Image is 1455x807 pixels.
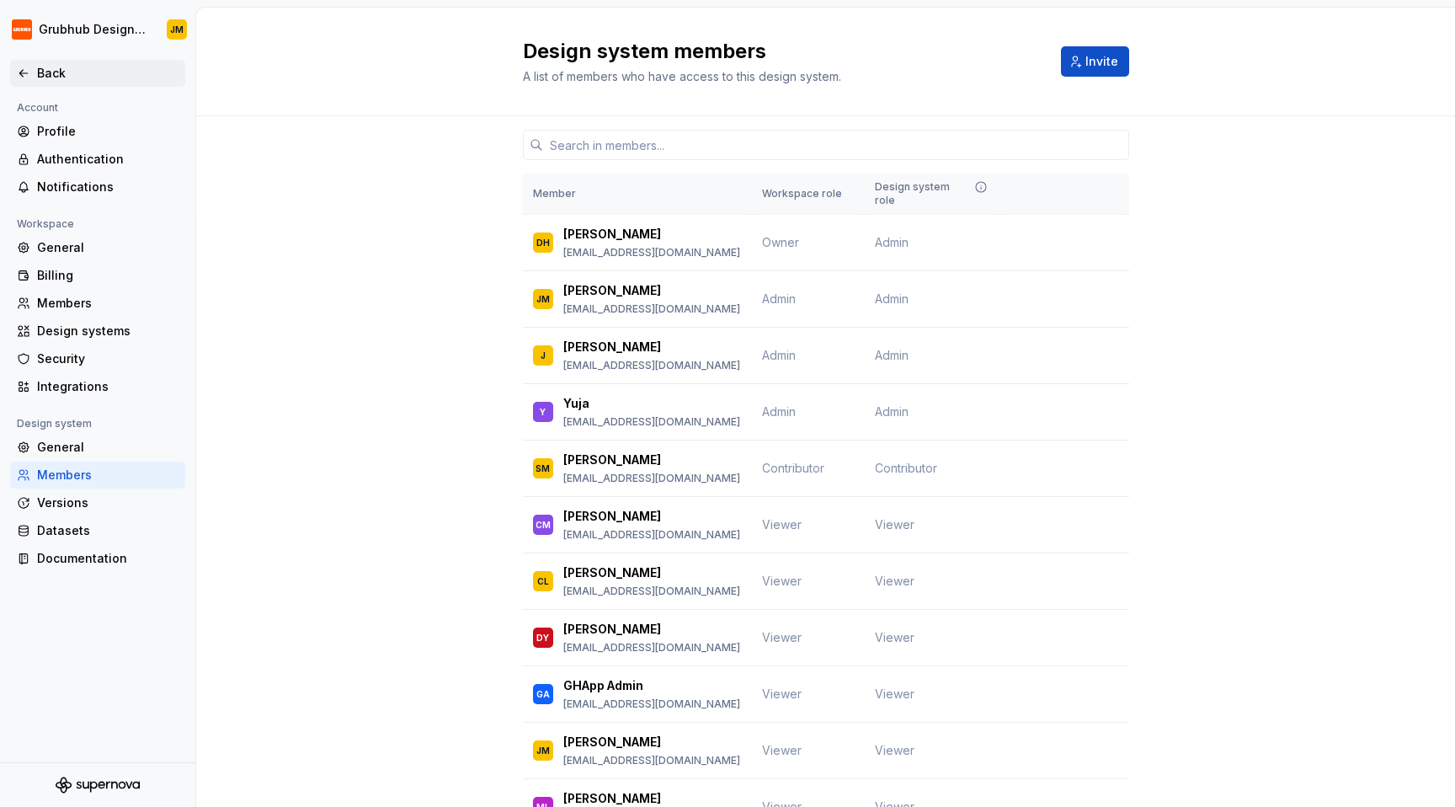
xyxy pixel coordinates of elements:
th: Workspace role [752,174,865,215]
p: [PERSON_NAME] [563,226,661,243]
a: Documentation [10,545,185,572]
a: Design systems [10,318,185,345]
span: Contributor [875,460,937,477]
span: Viewer [875,742,914,759]
div: Design system role [875,180,991,207]
div: General [37,239,179,256]
button: Grubhub Design SystemJM [3,11,192,48]
div: CL [537,573,549,590]
a: Versions [10,489,185,516]
p: [PERSON_NAME] [563,734,661,751]
span: Viewer [875,516,914,533]
div: GA [536,686,550,703]
div: Workspace [10,214,81,234]
p: [EMAIL_ADDRESS][DOMAIN_NAME] [563,585,740,598]
a: Profile [10,118,185,145]
a: Billing [10,262,185,289]
a: Security [10,345,185,372]
span: Viewer [762,517,802,532]
div: J [541,347,546,364]
div: Y [540,403,546,420]
p: [EMAIL_ADDRESS][DOMAIN_NAME] [563,641,740,655]
span: Admin [762,291,796,306]
div: Authentication [37,151,179,168]
div: CM [536,516,551,533]
img: 4e8d6f31-f5cf-47b4-89aa-e4dec1dc0822.png [12,19,32,40]
p: [EMAIL_ADDRESS][DOMAIN_NAME] [563,754,740,767]
span: Viewer [762,630,802,644]
p: Yuja [563,395,589,412]
span: Admin [875,403,909,420]
a: Members [10,462,185,489]
span: Owner [762,235,799,249]
div: Profile [37,123,179,140]
div: Design systems [37,323,179,339]
div: General [37,439,179,456]
div: Account [10,98,65,118]
a: General [10,234,185,261]
span: Admin [762,404,796,419]
div: JM [536,291,550,307]
span: A list of members who have access to this design system. [523,69,841,83]
div: Integrations [37,378,179,395]
a: General [10,434,185,461]
span: Viewer [762,687,802,701]
span: Contributor [762,461,824,475]
div: JM [536,742,550,759]
p: [PERSON_NAME] [563,452,661,468]
p: [EMAIL_ADDRESS][DOMAIN_NAME] [563,528,740,542]
a: Integrations [10,373,185,400]
span: Admin [875,291,909,307]
a: Authentication [10,146,185,173]
input: Search in members... [543,130,1129,160]
span: Admin [875,347,909,364]
span: Viewer [875,686,914,703]
p: [PERSON_NAME] [563,339,661,355]
p: [EMAIL_ADDRESS][DOMAIN_NAME] [563,472,740,485]
div: Grubhub Design System [39,21,147,38]
div: JM [170,23,184,36]
p: [EMAIL_ADDRESS][DOMAIN_NAME] [563,415,740,429]
a: Members [10,290,185,317]
button: Invite [1061,46,1129,77]
p: [PERSON_NAME] [563,564,661,581]
div: Billing [37,267,179,284]
span: Viewer [762,574,802,588]
p: [EMAIL_ADDRESS][DOMAIN_NAME] [563,359,740,372]
p: [PERSON_NAME] [563,621,661,638]
div: DH [536,234,550,251]
p: [PERSON_NAME] [563,790,661,807]
div: Datasets [37,522,179,539]
span: Admin [762,348,796,362]
span: Viewer [762,743,802,757]
span: Viewer [875,573,914,590]
span: Admin [875,234,909,251]
p: [EMAIL_ADDRESS][DOMAIN_NAME] [563,246,740,259]
h2: Design system members [523,38,1041,65]
div: Security [37,350,179,367]
a: Datasets [10,517,185,544]
div: DY [536,629,549,646]
p: [EMAIL_ADDRESS][DOMAIN_NAME] [563,302,740,316]
div: Documentation [37,550,179,567]
div: Notifications [37,179,179,195]
div: Back [37,65,179,82]
div: Versions [37,494,179,511]
div: Members [37,467,179,484]
div: Members [37,295,179,312]
p: [EMAIL_ADDRESS][DOMAIN_NAME] [563,697,740,711]
th: Member [523,174,752,215]
span: Viewer [875,629,914,646]
p: GHApp Admin [563,677,643,694]
p: [PERSON_NAME] [563,508,661,525]
svg: Supernova Logo [56,777,140,794]
a: Notifications [10,174,185,200]
div: Design system [10,414,99,434]
p: [PERSON_NAME] [563,282,661,299]
span: Invite [1085,53,1118,70]
a: Back [10,60,185,87]
div: SM [536,460,550,477]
